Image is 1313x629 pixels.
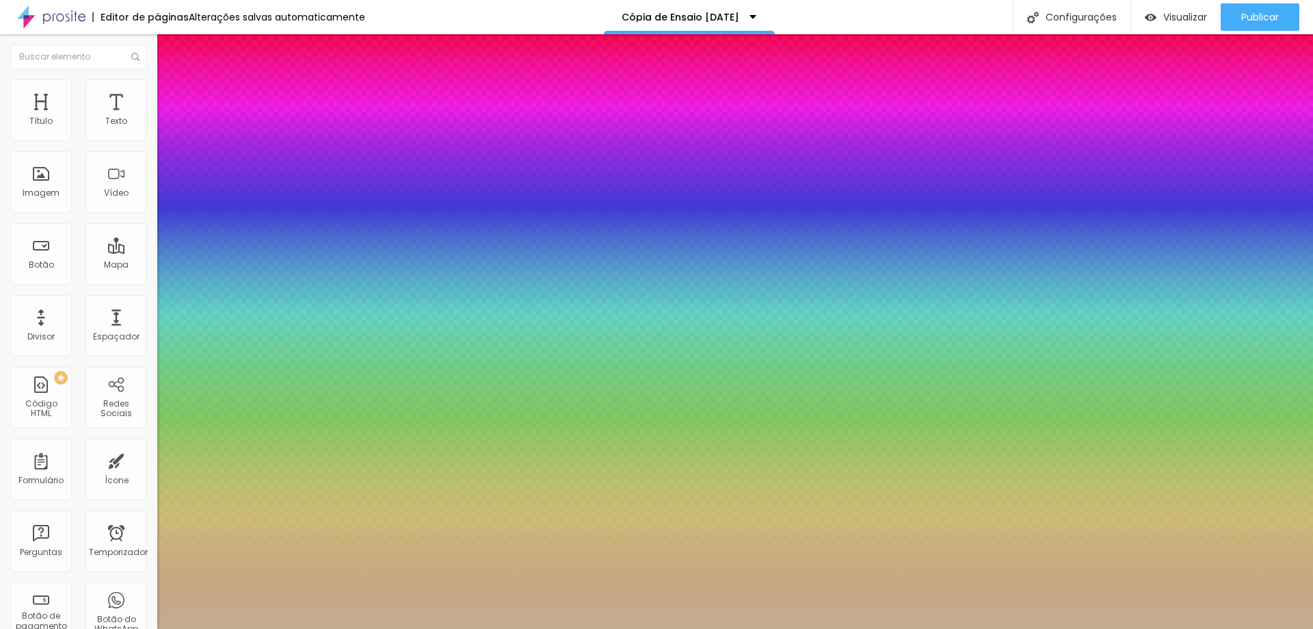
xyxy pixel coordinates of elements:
[189,10,365,24] font: Alterações salvas automaticamente
[1046,10,1117,24] font: Configurações
[622,10,739,24] font: Cópia de Ensaio [DATE]
[131,53,140,61] img: Ícone
[1027,12,1039,23] img: Ícone
[1131,3,1221,31] button: Visualizar
[1221,3,1299,31] button: Publicar
[29,115,53,127] font: Título
[101,398,132,419] font: Redes Sociais
[93,331,140,342] font: Espaçador
[10,44,147,69] input: Buscar elemento
[1145,12,1156,23] img: view-1.svg
[25,398,57,419] font: Código HTML
[18,474,64,486] font: Formulário
[104,187,129,198] font: Vídeo
[104,259,129,270] font: Mapa
[101,10,189,24] font: Editor de páginas
[1163,10,1207,24] font: Visualizar
[1241,10,1279,24] font: Publicar
[29,259,54,270] font: Botão
[20,546,62,558] font: Perguntas
[27,331,55,342] font: Divisor
[105,474,129,486] font: Ícone
[89,546,148,558] font: Temporizador
[23,187,59,198] font: Imagem
[105,115,127,127] font: Texto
